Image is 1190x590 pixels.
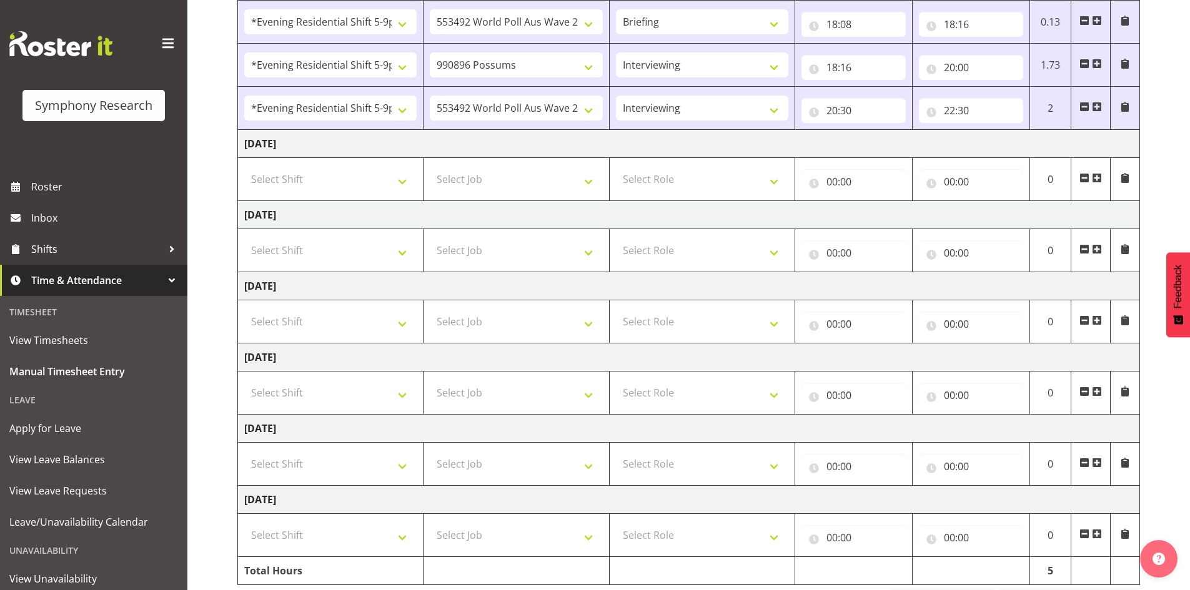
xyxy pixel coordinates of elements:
input: Click to select... [919,454,1023,479]
span: Roster [31,177,181,196]
span: View Leave Balances [9,450,178,469]
div: Unavailability [3,538,184,563]
input: Click to select... [801,98,906,123]
input: Click to select... [919,525,1023,550]
input: Click to select... [801,55,906,80]
td: [DATE] [238,201,1140,229]
input: Click to select... [919,55,1023,80]
div: Timesheet [3,299,184,325]
div: Leave [3,387,184,413]
a: View Leave Balances [3,444,184,475]
input: Click to select... [801,525,906,550]
td: 0 [1029,443,1071,486]
span: Manual Timesheet Entry [9,362,178,381]
td: Total Hours [238,557,424,585]
input: Click to select... [801,454,906,479]
a: View Timesheets [3,325,184,356]
a: Leave/Unavailability Calendar [3,506,184,538]
td: 0 [1029,514,1071,557]
input: Click to select... [919,240,1023,265]
input: Click to select... [919,383,1023,408]
a: View Leave Requests [3,475,184,506]
td: 0 [1029,229,1071,272]
td: 5 [1029,557,1071,585]
input: Click to select... [801,169,906,194]
td: [DATE] [238,486,1140,514]
input: Click to select... [801,312,906,337]
span: Apply for Leave [9,419,178,438]
input: Click to select... [801,383,906,408]
td: 0 [1029,371,1071,415]
a: Manual Timesheet Entry [3,356,184,387]
span: Feedback [1173,265,1184,308]
span: Inbox [31,209,181,227]
span: View Timesheets [9,331,178,350]
input: Click to select... [919,98,1023,123]
span: Time & Attendance [31,271,162,290]
td: 1.73 [1029,44,1071,87]
input: Click to select... [919,12,1023,37]
span: View Unavailability [9,569,178,588]
button: Feedback - Show survey [1166,252,1190,337]
td: 0 [1029,300,1071,343]
input: Click to select... [801,240,906,265]
td: [DATE] [238,130,1140,158]
input: Click to select... [919,169,1023,194]
input: Click to select... [919,312,1023,337]
td: [DATE] [238,343,1140,371]
td: [DATE] [238,272,1140,300]
td: [DATE] [238,415,1140,443]
td: 0 [1029,158,1071,201]
span: View Leave Requests [9,481,178,500]
img: help-xxl-2.png [1153,553,1165,565]
img: Rosterit website logo [9,31,112,56]
a: Apply for Leave [3,413,184,444]
span: Shifts [31,240,162,258]
div: Symphony Research [35,96,152,115]
span: Leave/Unavailability Calendar [9,513,178,531]
td: 0.13 [1029,1,1071,44]
input: Click to select... [801,12,906,37]
td: 2 [1029,87,1071,130]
